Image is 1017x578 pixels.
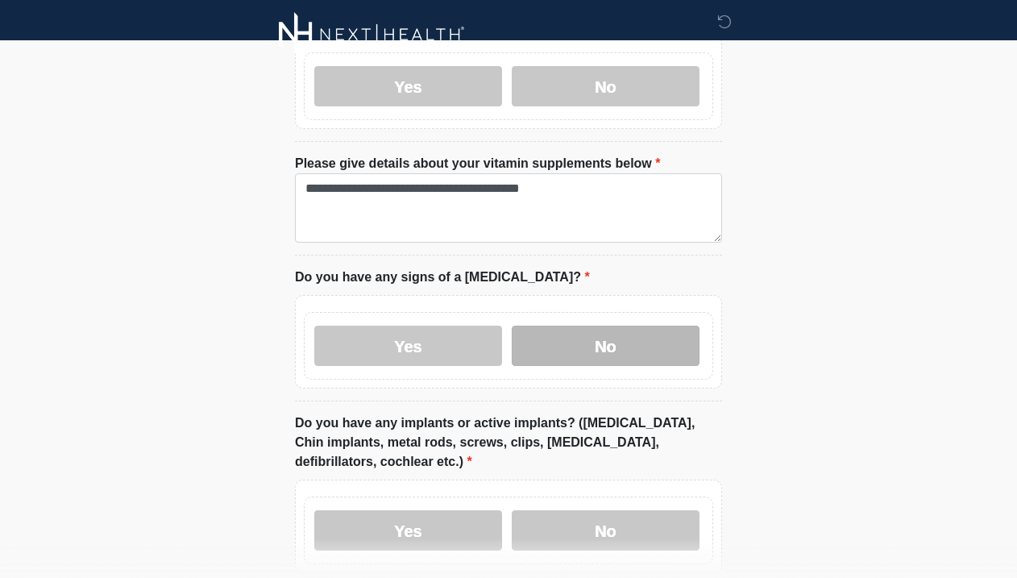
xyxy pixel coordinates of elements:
label: Yes [314,510,502,551]
label: Do you have any implants or active implants? ([MEDICAL_DATA], Chin implants, metal rods, screws, ... [295,414,722,472]
label: Yes [314,66,502,106]
label: No [512,326,699,366]
label: No [512,510,699,551]
label: Please give details about your vitamin supplements below [295,154,660,173]
label: Do you have any signs of a [MEDICAL_DATA]? [295,268,590,287]
label: Yes [314,326,502,366]
label: No [512,66,699,106]
img: Next-Health Logo [279,12,465,56]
